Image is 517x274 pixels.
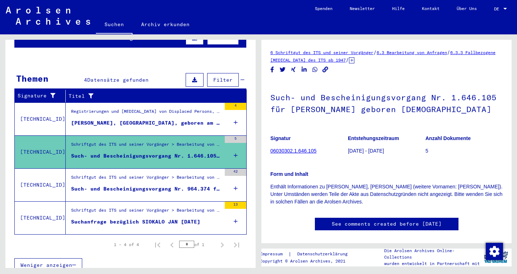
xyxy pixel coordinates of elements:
span: Filter [213,35,233,41]
span: Filter [213,77,233,83]
b: Entstehungszeitraum [348,135,399,141]
a: Datenschutzerklärung [292,250,356,258]
div: Schriftgut des ITS und seiner Vorgänger > Bearbeitung von Anfragen > Fallbezogene [MEDICAL_DATA] ... [71,141,221,151]
a: Suchen [96,16,132,34]
p: Enthält Informationen zu [PERSON_NAME], [PERSON_NAME] (weitere Vornamen: [PERSON_NAME]). Unter Um... [270,183,503,206]
button: Previous page [165,237,179,252]
span: DE [494,6,502,11]
div: Titel [69,92,232,100]
span: / [346,57,349,63]
div: Titel [69,90,239,102]
p: [DATE] - [DATE] [348,147,425,155]
p: Die Arolsen Archives Online-Collections [384,247,480,260]
a: Archiv erkunden [132,16,198,33]
div: Signature [18,92,60,100]
b: Form und Inhalt [270,171,308,177]
p: wurden entwickelt in Partnerschaft mit [384,260,480,267]
p: 5 [425,147,503,155]
span: 17 [88,35,94,41]
div: | [260,250,356,258]
div: Suchanfrage bezüglich SIOKALO JAN [DATE] [71,218,200,226]
a: Impressum [260,250,288,258]
span: / [373,49,377,56]
div: Registrierungen und [MEDICAL_DATA] von Displaced Persons, Kindern und Vermissten > Unterstützungs... [71,108,221,118]
div: Schriftgut des ITS und seiner Vorgänger > Bearbeitung von Anfragen > Fallbezogene [MEDICAL_DATA] ... [71,207,221,217]
button: Next page [215,237,229,252]
img: Zustimmung ändern [486,243,503,260]
div: 13 [225,202,246,209]
button: Copy link [322,65,329,74]
a: 6.3 Bearbeitung von Anfragen [377,50,447,55]
div: Signature [18,90,67,102]
div: Zustimmung ändern [485,242,503,260]
span: Weniger anzeigen [20,262,72,268]
button: Share on Twitter [279,65,287,74]
h1: Such- und Bescheinigungsvorgang Nr. 1.646.105 für [PERSON_NAME] geboren [DEMOGRAPHIC_DATA] [270,81,503,124]
b: Signatur [270,135,291,141]
td: [TECHNICAL_ID] [15,168,66,201]
b: Anzahl Dokumente [425,135,471,141]
button: Share on Xing [290,65,297,74]
div: Such- und Bescheinigungsvorgang Nr. 964.374 für [PERSON_NAME] geboren [DEMOGRAPHIC_DATA] [71,185,221,193]
a: 6 Schriftgut des ITS und seiner Vorgänger [270,50,373,55]
button: Filter [207,73,239,87]
img: yv_logo.png [483,248,509,266]
span: Datensätze gefunden [94,35,155,41]
button: Share on Facebook [269,65,276,74]
button: Last page [229,237,244,252]
a: See comments created before [DATE] [332,220,442,228]
button: Share on LinkedIn [301,65,308,74]
div: Schriftgut des ITS und seiner Vorgänger > Bearbeitung von Anfragen > Fallbezogene [MEDICAL_DATA] ... [71,174,221,184]
img: Arolsen_neg.svg [6,7,90,25]
button: Weniger anzeigen [14,258,82,272]
div: of 1 [179,241,215,248]
button: Share on WhatsApp [311,65,319,74]
div: [PERSON_NAME], [GEOGRAPHIC_DATA], geboren am [DEMOGRAPHIC_DATA], geboren in [GEOGRAPHIC_DATA] [71,119,221,127]
div: 1 – 4 of 4 [114,241,139,248]
button: First page [150,237,165,252]
p: Copyright © Arolsen Archives, 2021 [260,258,356,264]
td: [TECHNICAL_ID] [15,201,66,234]
a: 06030302.1.646.105 [270,148,316,154]
div: Such- und Bescheinigungsvorgang Nr. 1.646.105 für [PERSON_NAME] geboren [DEMOGRAPHIC_DATA] [71,152,221,160]
span: / [447,49,450,56]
